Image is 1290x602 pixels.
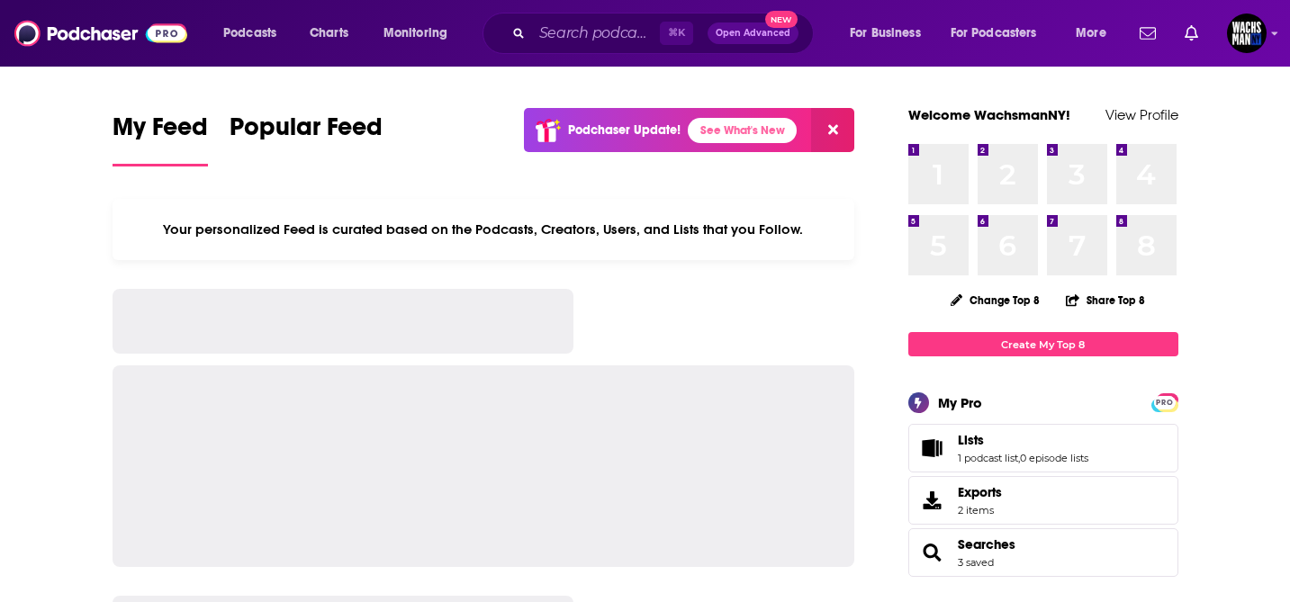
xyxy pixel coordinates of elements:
[1132,18,1163,49] a: Show notifications dropdown
[1020,452,1088,464] a: 0 episode lists
[915,488,951,513] span: Exports
[310,21,348,46] span: Charts
[850,21,921,46] span: For Business
[938,394,982,411] div: My Pro
[958,504,1002,517] span: 2 items
[908,106,1070,123] a: Welcome WachsmanNY!
[908,332,1178,356] a: Create My Top 8
[958,432,984,448] span: Lists
[383,21,447,46] span: Monitoring
[500,13,831,54] div: Search podcasts, credits, & more...
[958,556,994,569] a: 3 saved
[568,122,681,138] p: Podchaser Update!
[1154,396,1176,409] span: PRO
[958,452,1018,464] a: 1 podcast list
[223,21,276,46] span: Podcasts
[1227,13,1267,53] button: Show profile menu
[1227,13,1267,53] span: Logged in as WachsmanNY
[708,22,798,44] button: Open AdvancedNew
[113,112,208,153] span: My Feed
[113,112,208,166] a: My Feed
[908,476,1178,525] a: Exports
[14,16,187,50] img: Podchaser - Follow, Share and Rate Podcasts
[1177,18,1205,49] a: Show notifications dropdown
[951,21,1037,46] span: For Podcasters
[113,199,855,260] div: Your personalized Feed is curated based on the Podcasts, Creators, Users, and Lists that you Follow.
[1227,13,1267,53] img: User Profile
[940,289,1051,311] button: Change Top 8
[939,19,1063,48] button: open menu
[958,536,1015,553] a: Searches
[1063,19,1129,48] button: open menu
[837,19,943,48] button: open menu
[688,118,797,143] a: See What's New
[660,22,693,45] span: ⌘ K
[915,436,951,461] a: Lists
[716,29,790,38] span: Open Advanced
[230,112,383,166] a: Popular Feed
[765,11,798,28] span: New
[958,432,1088,448] a: Lists
[1065,283,1146,318] button: Share Top 8
[1018,452,1020,464] span: ,
[958,484,1002,500] span: Exports
[1154,395,1176,409] a: PRO
[298,19,359,48] a: Charts
[230,112,383,153] span: Popular Feed
[532,19,660,48] input: Search podcasts, credits, & more...
[908,424,1178,472] span: Lists
[915,540,951,565] a: Searches
[371,19,471,48] button: open menu
[211,19,300,48] button: open menu
[908,528,1178,577] span: Searches
[1076,21,1106,46] span: More
[1105,106,1178,123] a: View Profile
